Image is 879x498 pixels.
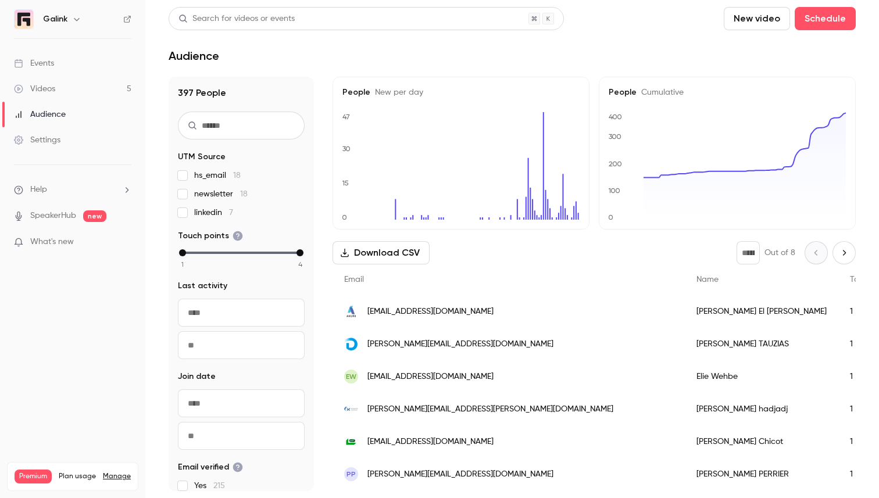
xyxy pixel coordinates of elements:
[15,470,52,483] span: Premium
[608,187,620,195] text: 100
[30,184,47,196] span: Help
[832,241,856,264] button: Next page
[609,87,846,98] h5: People
[367,403,613,415] span: [PERSON_NAME][EMAIL_ADDRESS][PERSON_NAME][DOMAIN_NAME]
[14,58,54,69] div: Events
[696,275,719,284] span: Name
[194,188,248,200] span: newsletter
[14,83,55,95] div: Videos
[367,468,553,481] span: [PERSON_NAME][EMAIL_ADDRESS][DOMAIN_NAME]
[178,86,305,100] h1: 397 People
[179,249,186,256] div: min
[15,10,33,28] img: Galink
[367,436,494,448] span: [EMAIL_ADDRESS][DOMAIN_NAME]
[178,230,243,242] span: Touch points
[346,469,356,479] span: PP
[14,184,131,196] li: help-dropdown-opener
[14,134,60,146] div: Settings
[370,88,423,96] span: New per day
[213,482,225,490] span: 215
[609,160,622,168] text: 200
[685,425,838,458] div: [PERSON_NAME] Chicot
[342,87,580,98] h5: People
[685,360,838,393] div: Elie Wehbe
[367,371,494,383] span: [EMAIL_ADDRESS][DOMAIN_NAME]
[346,371,356,382] span: EW
[240,190,248,198] span: 18
[229,209,233,217] span: 7
[795,7,856,30] button: Schedule
[194,480,225,492] span: Yes
[296,249,303,256] div: max
[103,472,131,481] a: Manage
[30,236,74,248] span: What's new
[178,371,216,382] span: Join date
[344,337,358,351] img: dedomainia.com
[342,145,351,153] text: 30
[59,472,96,481] span: Plan usage
[342,179,349,187] text: 15
[724,7,790,30] button: New video
[344,402,358,416] img: k-tns.com
[169,49,219,63] h1: Audience
[233,171,241,180] span: 18
[342,113,350,121] text: 47
[43,13,67,25] h6: Galink
[30,210,76,222] a: SpeakerHub
[83,210,106,222] span: new
[178,13,295,25] div: Search for videos or events
[609,113,622,121] text: 400
[344,304,358,318] img: akur8.com
[344,435,358,449] img: pmu.fr
[342,213,347,221] text: 0
[764,247,795,259] p: Out of 8
[609,132,621,141] text: 300
[178,151,226,163] span: UTM Source
[637,88,684,96] span: Cumulative
[685,295,838,328] div: [PERSON_NAME] El [PERSON_NAME]
[178,461,243,473] span: Email verified
[608,213,613,221] text: 0
[298,259,302,270] span: 4
[194,170,241,181] span: hs_email
[685,458,838,490] div: [PERSON_NAME] PERRIER
[685,393,838,425] div: [PERSON_NAME] hadjadj
[344,275,364,284] span: Email
[178,280,227,292] span: Last activity
[367,338,553,350] span: [PERSON_NAME][EMAIL_ADDRESS][DOMAIN_NAME]
[333,241,430,264] button: Download CSV
[367,306,494,318] span: [EMAIL_ADDRESS][DOMAIN_NAME]
[685,328,838,360] div: [PERSON_NAME] TAUZIAS
[181,259,184,270] span: 1
[194,207,233,218] span: linkedin
[14,109,66,120] div: Audience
